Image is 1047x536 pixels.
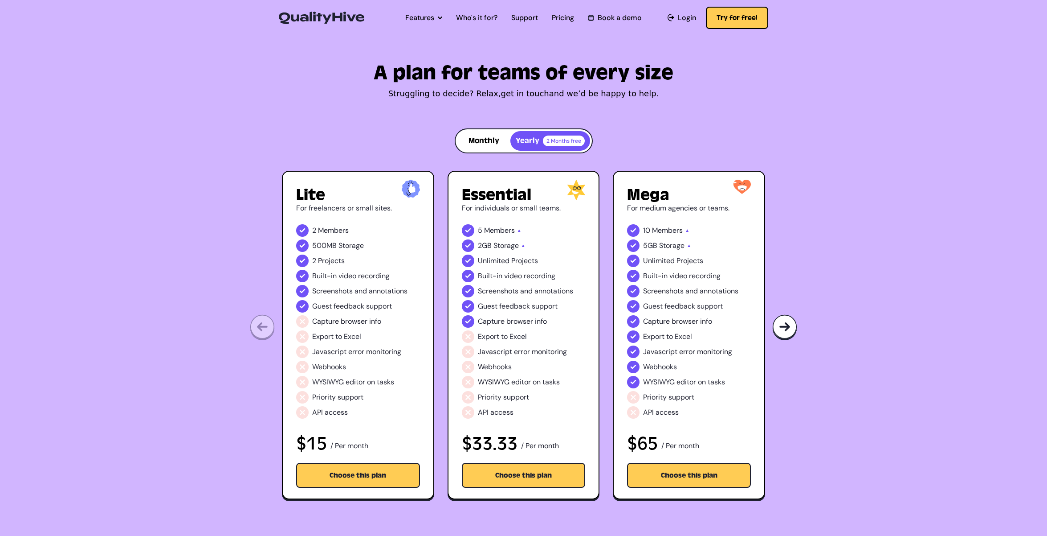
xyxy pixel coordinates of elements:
button: Choose this plan [627,463,751,488]
h2: Lite [296,187,420,203]
button: Choose this plan [462,463,586,488]
p: For medium agencies or teams. [627,203,751,214]
span: Unlimited [643,256,675,266]
span: Built-in video recording [312,271,390,281]
span: Priority support [643,392,694,403]
span: Webhooks [643,362,677,372]
p: / Per month [661,441,699,453]
span: 10 [643,225,650,236]
h2: Mega [627,187,751,203]
span: 5GB [643,240,657,251]
span: Members [484,225,515,236]
h1: A plan for teams of every size [282,65,765,81]
span: Javascript error monitoring [312,346,401,357]
span: Guest feedback support [478,301,558,312]
span: Storage [338,240,364,251]
span: ▲ [685,225,689,236]
span: API access [643,407,679,418]
p: / Per month [330,441,368,453]
span: Priority support [478,392,529,403]
span: ▲ [521,240,526,251]
span: Members [318,225,349,236]
span: Javascript error monitoring [478,346,567,357]
a: Login [668,12,697,23]
img: QualityHive - Bug Tracking Tool [279,12,364,24]
h3: $65 [627,434,658,453]
span: Built-in video recording [643,271,721,281]
h3: $33.33 [462,434,517,453]
span: WYSIWYG editor on tasks [643,377,725,388]
h2: Essential [462,187,586,203]
p: / Per month [521,441,559,453]
img: Book a QualityHive Demo [588,15,594,21]
span: Login [678,12,696,23]
span: ▲ [517,225,521,236]
span: Built-in video recording [478,271,555,281]
span: Guest feedback support [643,301,723,312]
span: 2 [312,256,316,266]
span: Export to Excel [312,331,361,342]
img: Bug tracking tool [772,314,797,341]
span: Unlimited [478,256,509,266]
p: For individuals or small teams. [462,203,586,214]
span: Capture browser info [643,316,712,327]
span: Capture browser info [478,316,547,327]
span: Webhooks [478,362,512,372]
a: Support [511,12,538,23]
span: Export to Excel [478,331,527,342]
span: ▲ [687,240,691,251]
span: Storage [659,240,684,251]
span: Screenshots and annotations [312,286,407,297]
span: Screenshots and annotations [478,286,573,297]
span: Javascript error monitoring [643,346,732,357]
a: Who's it for? [456,12,497,23]
button: Try for free! [706,7,768,29]
span: 2 Months free [543,136,585,146]
span: WYSIWYG editor on tasks [312,377,394,388]
p: Struggling to decide? Relax, and we’d be happy to help. [282,87,765,100]
span: Projects [676,256,703,266]
span: Guest feedback support [312,301,392,312]
span: Screenshots and annotations [643,286,738,297]
button: Monthly [457,131,510,151]
span: Export to Excel [643,331,692,342]
span: API access [478,407,513,418]
a: Features [405,12,442,23]
span: Members [652,225,683,236]
a: Book a demo [588,12,641,23]
button: Yearly [510,131,590,151]
span: Priority support [312,392,363,403]
span: Projects [511,256,538,266]
span: 5 [478,225,482,236]
span: 2GB [478,240,492,251]
span: Webhooks [312,362,346,372]
p: For freelancers or small sites. [296,203,420,214]
span: API access [312,407,348,418]
button: Choose this plan [296,463,420,488]
span: Storage [493,240,519,251]
a: get in touch [501,89,549,98]
span: Projects [318,256,345,266]
h3: $15 [296,434,327,453]
a: Pricing [552,12,574,23]
span: 500MB [312,240,337,251]
span: Capture browser info [312,316,381,327]
span: WYSIWYG editor on tasks [478,377,560,388]
span: 2 [312,225,316,236]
